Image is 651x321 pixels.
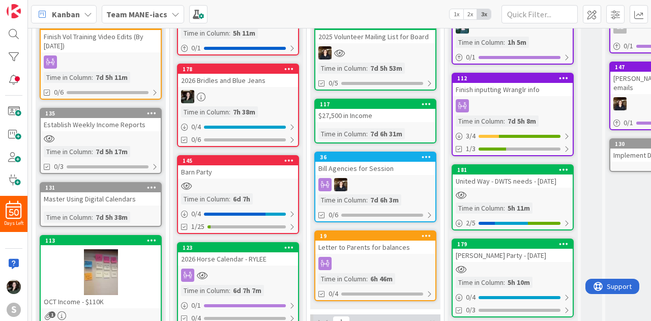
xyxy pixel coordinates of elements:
span: : [229,27,230,39]
span: : [92,146,93,157]
span: 0/3 [466,305,476,315]
span: 1 [49,311,55,318]
span: 3 / 4 [466,131,476,141]
div: 7d 5h 38m [93,212,130,223]
div: 113 [45,237,161,244]
div: Bill Agencies for Session [315,162,435,175]
div: 36 [315,153,435,162]
div: 5h 10m [505,277,532,288]
span: : [366,63,368,74]
span: Kanban [52,8,80,20]
span: : [504,115,505,127]
div: Establish Weekly Income Reports [41,118,161,131]
div: 7d 5h 53m [368,63,405,74]
div: 113 [41,236,161,245]
span: 1/25 [191,221,204,232]
div: 112Finish inputting Wranglr info [453,74,573,96]
div: 7d 5h 17m [93,146,130,157]
span: : [366,128,368,139]
div: 117 [315,100,435,109]
img: KS [613,97,627,110]
div: 6d 7h 7m [230,285,264,296]
span: : [229,106,230,118]
span: 2x [463,9,477,19]
span: 0/6 [191,134,201,145]
div: 181 [457,166,573,173]
div: Finish Vol Training Video Edits (By [DATE]) [41,30,161,52]
div: Time in Column [318,194,366,206]
div: S [7,303,21,317]
span: : [92,212,93,223]
div: 135 [41,109,161,118]
span: : [504,37,505,48]
span: : [504,277,505,288]
div: 2026 Horse Calendar - RYLEE [178,252,298,266]
div: 0/1 [178,42,298,54]
div: 7d 6h 3m [368,194,401,206]
div: 178 [178,65,298,74]
span: : [366,194,368,206]
div: 5h 11m [230,27,258,39]
span: 2 / 5 [466,218,476,228]
div: Letter to Parents for balances [315,241,435,254]
span: : [229,193,230,205]
div: Time in Column [181,193,229,205]
span: 0 / 1 [191,43,201,53]
div: 181United Way - DWTS needs - [DATE] [453,165,573,188]
span: : [92,72,93,83]
div: 117$27,500 in Income [315,100,435,122]
input: Quick Filter... [501,5,578,23]
div: 179 [457,241,573,248]
div: 3/4 [453,130,573,142]
div: Time in Column [456,37,504,48]
div: Time in Column [44,146,92,157]
span: 0/6 [329,210,338,220]
div: 19Letter to Parents for balances [315,231,435,254]
img: KS [334,178,347,191]
span: : [504,202,505,214]
div: Master Using Digital Calendars [41,192,161,206]
div: 137Finish Vol Training Video Edits (By [DATE]) [41,21,161,52]
div: 1232026 Horse Calendar - RYLEE [178,243,298,266]
div: $27,500 in Income [315,109,435,122]
div: Time in Column [181,106,229,118]
img: AB [181,90,194,103]
span: 0/6 [54,87,64,98]
div: 36Bill Agencies for Session [315,153,435,175]
div: 0/4 [453,291,573,304]
div: Time in Column [181,27,229,39]
img: AB [7,280,21,294]
span: 0/3 [54,161,64,172]
img: KS [318,46,332,60]
div: 7d 6h 31m [368,128,405,139]
div: 7h 38m [230,106,258,118]
div: 7d 5h 11m [93,72,130,83]
div: 181 [453,165,573,174]
div: United Way - DWTS needs - [DATE] [453,174,573,188]
span: 0 / 4 [466,292,476,303]
div: 178 [183,66,298,73]
div: 135Establish Weekly Income Reports [41,109,161,131]
div: 2/5 [453,217,573,229]
div: 117 [320,101,435,108]
div: 131 [41,183,161,192]
span: 0/5 [329,78,338,89]
div: OCT Income - $110K [41,295,161,308]
div: 135 [45,110,161,117]
div: 2025 Volunteer Mailing List for Board [315,30,435,43]
div: 0/4 [178,121,298,133]
div: Time in Column [456,202,504,214]
div: KS [315,46,435,60]
div: 19 [315,231,435,241]
b: Team MANE-iacs [106,9,167,19]
div: 123 [178,243,298,252]
div: 179[PERSON_NAME] Party - [DATE] [453,240,573,262]
div: 2026 Bridles and Blue Jeans [178,74,298,87]
span: 0 / 1 [191,300,201,311]
div: 131Master Using Digital Calendars [41,183,161,206]
span: 50 [9,209,19,216]
div: 112 [453,74,573,83]
span: : [366,273,368,284]
div: Time in Column [181,285,229,296]
span: 3x [477,9,491,19]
